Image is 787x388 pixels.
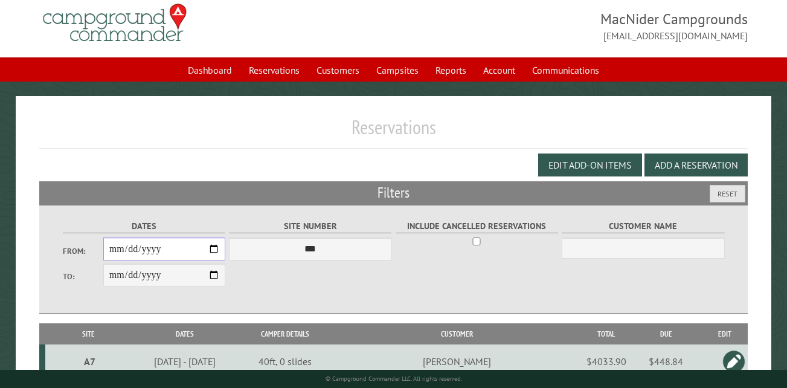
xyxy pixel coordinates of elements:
a: Reservations [242,59,307,82]
a: Communications [525,59,606,82]
label: To: [63,271,103,282]
a: Dashboard [181,59,239,82]
button: Reset [710,185,745,202]
th: Camper Details [239,323,332,344]
th: Dates [132,323,239,344]
a: Account [476,59,522,82]
label: Dates [63,219,225,233]
label: From: [63,245,103,257]
td: $448.84 [631,344,702,378]
button: Add a Reservation [644,154,748,176]
h1: Reservations [39,115,748,149]
a: Reports [428,59,474,82]
button: Edit Add-on Items [538,154,642,176]
h2: Filters [39,181,748,204]
label: Include Cancelled Reservations [396,219,558,233]
th: Site [45,323,132,344]
label: Site Number [229,219,391,233]
span: MacNider Campgrounds [EMAIL_ADDRESS][DOMAIN_NAME] [394,9,748,43]
td: 40ft, 0 slides [239,344,332,378]
th: Due [631,323,702,344]
a: Customers [309,59,367,82]
th: Total [582,323,631,344]
th: Edit [702,323,748,344]
a: Campsites [369,59,426,82]
div: [DATE] - [DATE] [133,355,237,367]
td: $4033.90 [582,344,631,378]
small: © Campground Commander LLC. All rights reserved. [326,375,462,383]
div: A7 [50,355,129,367]
td: [PERSON_NAME] [332,344,582,378]
th: Customer [332,323,582,344]
label: Customer Name [562,219,724,233]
